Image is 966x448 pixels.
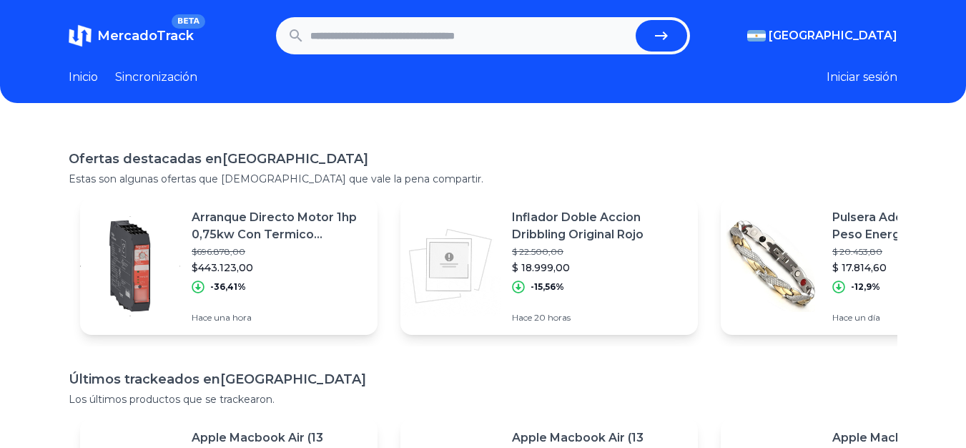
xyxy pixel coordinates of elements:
[400,198,698,335] a: Imagen destacadaInflador Doble Accion Dribbling Original Rojo$ 22.500,00$ 18.999,00-15,56%Hace 20...
[832,312,852,323] font: Hace
[115,69,197,86] a: Sincronización
[400,216,501,316] img: Imagen destacada
[192,246,245,257] font: $696.878,00
[69,70,98,84] font: Inicio
[721,216,821,316] img: Imagen destacada
[192,210,357,258] font: Arranque Directo Motor 1hp 0,75kw Con Termico [PERSON_NAME]
[512,246,563,257] font: $ 22.500,00
[512,210,644,241] font: Inflador Doble Accion Dribbling Original Rojo
[832,246,882,257] font: $ 20.453,80
[531,281,564,292] font: -15,56%
[210,281,246,292] font: -36,41%
[827,69,897,86] button: Iniciar sesión
[97,28,194,44] font: MercadoTrack
[534,312,571,323] font: 20 horas
[192,312,212,323] font: Hace
[69,172,483,185] font: Estas son algunas ofertas que [DEMOGRAPHIC_DATA] que vale la pena compartir.
[827,70,897,84] font: Iniciar sesión
[747,27,897,44] button: [GEOGRAPHIC_DATA]
[512,312,532,323] font: Hace
[177,16,199,26] font: BETA
[512,261,570,274] font: $ 18.999,00
[192,261,253,274] font: $443.123,00
[832,261,887,274] font: $ 17.814,60
[69,393,275,406] font: Los últimos productos que se trackearon.
[854,312,880,323] font: un día
[80,216,180,316] img: Imagen destacada
[220,371,366,387] font: [GEOGRAPHIC_DATA]
[222,151,368,167] font: [GEOGRAPHIC_DATA]
[115,70,197,84] font: Sincronización
[69,24,194,47] a: MercadoTrackBETA
[80,198,378,335] a: Imagen destacadaArranque Directo Motor 1hp 0,75kw Con Termico [PERSON_NAME]$696.878,00$443.123,00...
[69,151,222,167] font: Ofertas destacadas en
[69,24,92,47] img: MercadoTrack
[747,30,766,42] img: Argentina
[69,69,98,86] a: Inicio
[769,29,897,42] font: [GEOGRAPHIC_DATA]
[214,312,252,323] font: una hora
[851,281,880,292] font: -12,9%
[69,371,220,387] font: Últimos trackeados en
